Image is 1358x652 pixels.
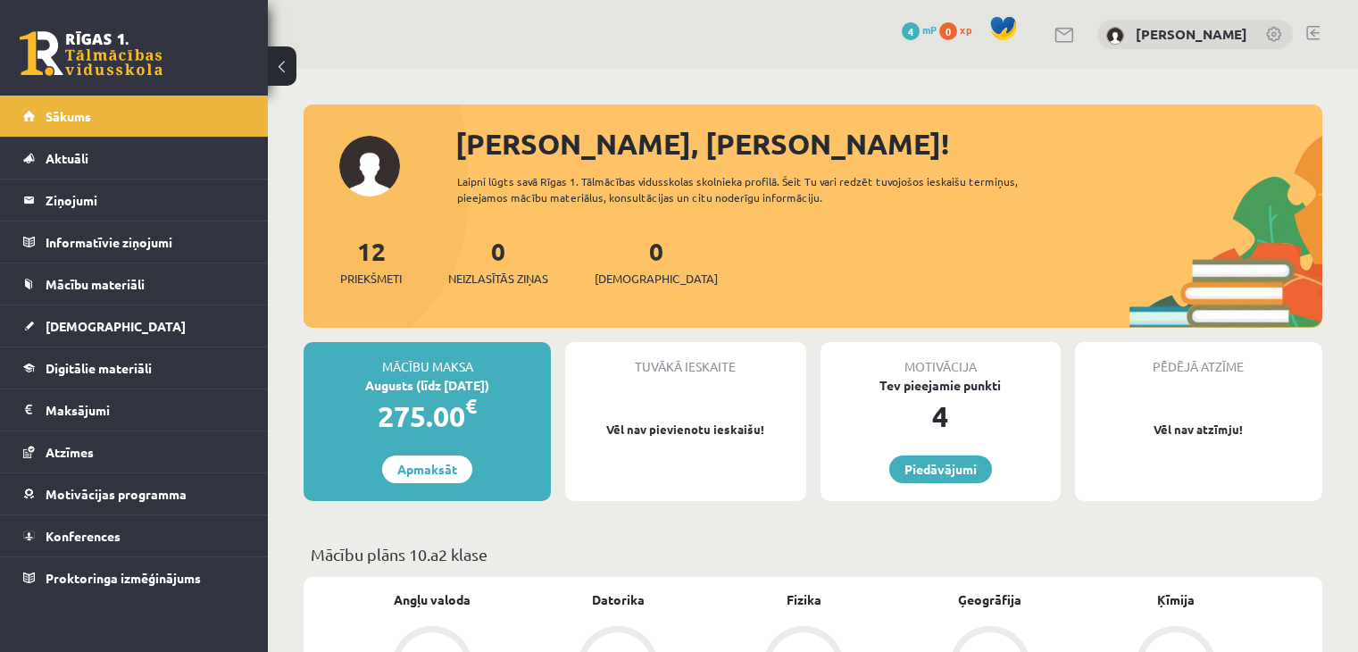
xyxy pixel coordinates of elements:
span: 4 [902,22,920,40]
a: Ziņojumi [23,180,246,221]
div: Laipni lūgts savā Rīgas 1. Tālmācības vidusskolas skolnieka profilā. Šeit Tu vari redzēt tuvojošo... [457,173,1069,205]
a: 0Neizlasītās ziņas [448,235,548,288]
a: Apmaksāt [382,456,472,483]
a: Konferences [23,515,246,556]
a: 0[DEMOGRAPHIC_DATA] [595,235,718,288]
span: mP [922,22,937,37]
span: Priekšmeti [340,270,402,288]
span: Digitālie materiāli [46,360,152,376]
a: Aktuāli [23,138,246,179]
a: 12Priekšmeti [340,235,402,288]
div: 275.00 [304,395,551,438]
a: Rīgas 1. Tālmācības vidusskola [20,31,162,76]
a: [DEMOGRAPHIC_DATA] [23,305,246,347]
div: Pēdējā atzīme [1075,342,1322,376]
span: Mācību materiāli [46,276,145,292]
span: [DEMOGRAPHIC_DATA] [46,318,186,334]
span: Atzīmes [46,444,94,460]
a: Proktoringa izmēģinājums [23,557,246,598]
legend: Maksājumi [46,389,246,430]
div: Tev pieejamie punkti [821,376,1061,395]
div: [PERSON_NAME], [PERSON_NAME]! [455,122,1322,165]
a: Ģeogrāfija [958,590,1021,609]
a: [PERSON_NAME] [1136,25,1247,43]
div: Mācību maksa [304,342,551,376]
span: Konferences [46,528,121,544]
a: Digitālie materiāli [23,347,246,389]
span: € [465,393,477,419]
div: Augusts (līdz [DATE]) [304,376,551,395]
a: Fizika [787,590,821,609]
legend: Informatīvie ziņojumi [46,222,246,263]
span: xp [960,22,971,37]
a: 0 xp [939,22,980,37]
p: Vēl nav atzīmju! [1084,421,1313,439]
span: Aktuāli [46,150,88,166]
span: 0 [939,22,957,40]
a: Datorika [592,590,645,609]
div: 4 [821,395,1061,438]
a: Atzīmes [23,431,246,472]
a: Ķīmija [1157,590,1195,609]
a: Sākums [23,96,246,137]
a: Angļu valoda [394,590,471,609]
a: Motivācijas programma [23,473,246,514]
a: Piedāvājumi [889,456,992,483]
a: 4 mP [902,22,937,37]
span: Sākums [46,108,91,124]
a: Maksājumi [23,389,246,430]
span: Motivācijas programma [46,486,187,502]
p: Mācību plāns 10.a2 klase [311,542,1315,566]
div: Motivācija [821,342,1061,376]
p: Vēl nav pievienotu ieskaišu! [574,421,796,439]
span: Proktoringa izmēģinājums [46,570,201,586]
a: Informatīvie ziņojumi [23,222,246,263]
div: Tuvākā ieskaite [565,342,805,376]
a: Mācību materiāli [23,263,246,305]
legend: Ziņojumi [46,180,246,221]
span: Neizlasītās ziņas [448,270,548,288]
span: [DEMOGRAPHIC_DATA] [595,270,718,288]
img: Marija Nicmane [1106,27,1124,45]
